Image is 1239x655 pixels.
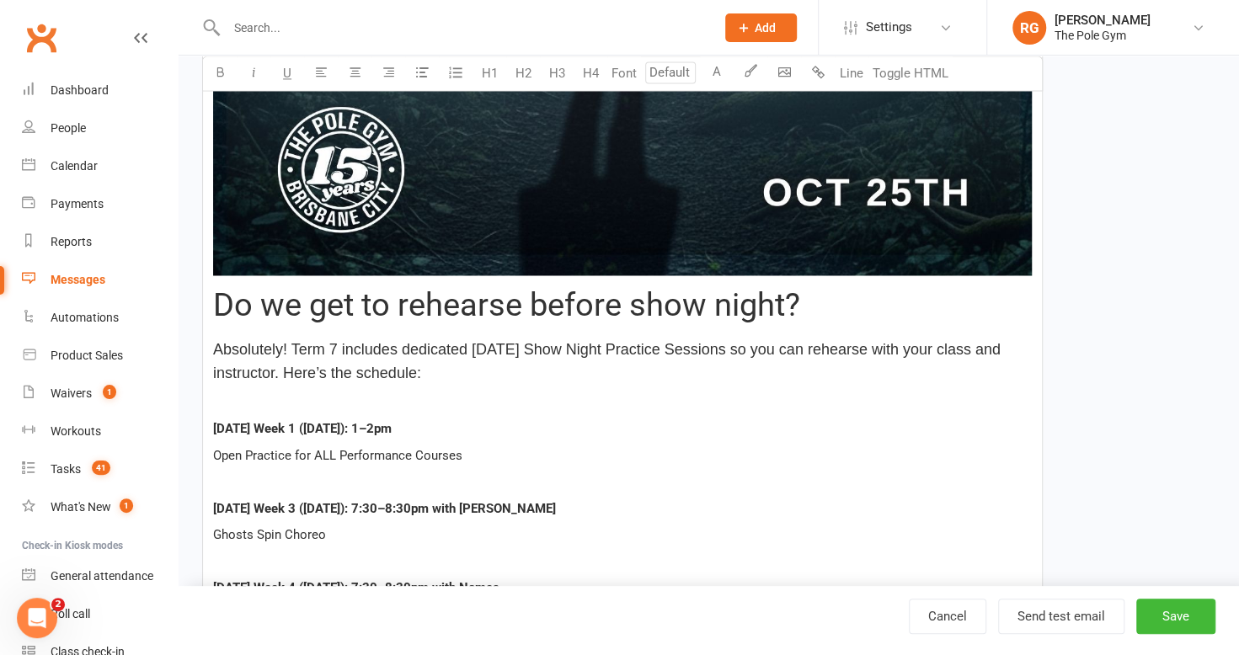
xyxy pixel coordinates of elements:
button: Save [1136,599,1215,634]
a: General attendance kiosk mode [22,557,178,595]
button: Add [725,13,797,42]
iframe: Intercom live chat [17,598,57,638]
span: Open Practice for ALL Performance Courses [213,447,462,462]
a: Calendar [22,147,178,185]
span: 1 [120,498,133,513]
input: Search... [222,16,703,40]
button: U [270,56,304,90]
a: What's New1 [22,488,178,526]
span: Ghosts Spin Choreo [213,526,326,541]
a: Reports [22,223,178,261]
a: Product Sales [22,337,178,375]
div: Automations [51,311,119,324]
span: Absolutely! Term 7 includes dedicated [DATE] Show Night Practice Sessions so you can rehearse wit... [213,340,1005,381]
a: Automations [22,299,178,337]
a: Cancel [909,599,986,634]
div: Messages [51,273,105,286]
div: The Pole Gym [1055,28,1151,43]
span: [DATE] Week 1 ([DATE]): 1–2pm [213,420,392,435]
div: General attendance [51,569,153,583]
div: Roll call [51,607,90,620]
span: Add [755,21,776,35]
span: Settings [866,8,912,46]
button: H3 [540,56,574,90]
div: RG [1012,11,1046,45]
input: Default [645,61,696,83]
span: [DATE] Week 3 ([DATE]): 7:30–8:30pm with [PERSON_NAME] [213,500,556,515]
button: A [700,56,734,90]
button: Toggle HTML [868,56,953,90]
a: Workouts [22,413,178,450]
span: U [283,66,291,81]
span: 41 [92,461,110,475]
div: People [51,121,86,135]
button: H4 [574,56,607,90]
div: Waivers [51,386,92,400]
span: [DATE] Week 4 ([DATE]): 7:30–8:30pm with Nomes [213,579,499,594]
div: Reports [51,235,92,248]
div: Product Sales [51,349,123,362]
div: Calendar [51,159,98,173]
button: Line [835,56,868,90]
a: Waivers 1 [22,375,178,413]
button: H1 [473,56,506,90]
span: Do we get to rehearse before show night? [213,286,800,323]
a: Dashboard [22,72,178,109]
button: Font [607,56,641,90]
a: Payments [22,185,178,223]
div: Payments [51,197,104,210]
div: Dashboard [51,83,109,97]
span: 1 [103,385,116,399]
a: Clubworx [20,17,62,59]
a: People [22,109,178,147]
div: Tasks [51,462,81,476]
div: [PERSON_NAME] [1055,13,1151,28]
a: Roll call [22,595,178,633]
div: What's New [51,500,111,514]
div: Workouts [51,424,101,438]
a: Messages [22,261,178,299]
a: Tasks 41 [22,450,178,488]
span: 2 [51,598,65,611]
button: Send test email [998,599,1124,634]
button: H2 [506,56,540,90]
